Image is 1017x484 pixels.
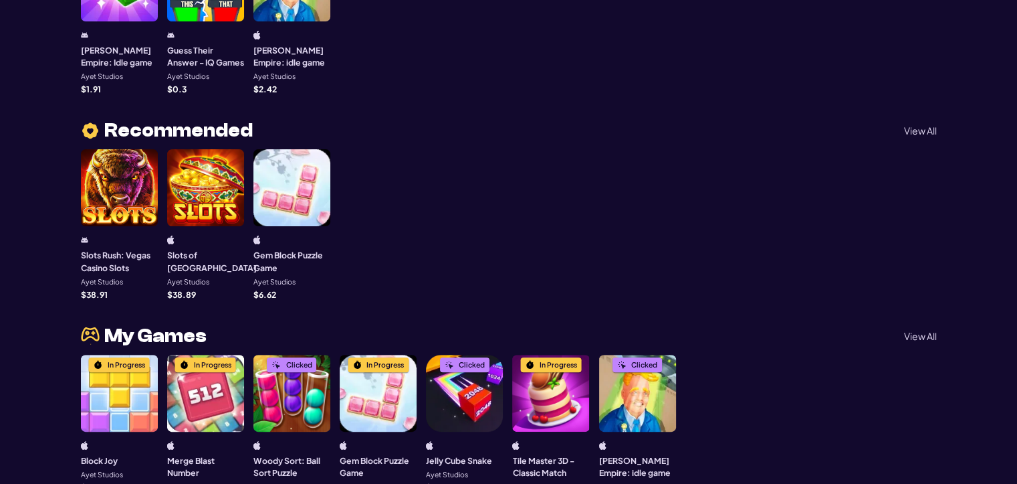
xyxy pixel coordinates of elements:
h3: Gem Block Puzzle Game [253,249,330,274]
h3: [PERSON_NAME] Empire: idle game [599,455,676,479]
p: Ayet Studios [81,471,123,479]
img: Clicked [445,360,454,370]
img: ios [81,441,88,450]
div: Clicked [459,361,485,369]
div: In Progress [540,361,577,369]
div: In Progress [194,361,231,369]
h3: Block Joy [81,455,118,467]
h3: [PERSON_NAME] Empire: Idle game [81,44,158,69]
img: In Progress [94,360,103,370]
p: View All [904,126,937,135]
p: $ 1.91 [81,85,101,93]
img: ios [167,441,175,450]
img: android [81,31,88,39]
p: $ 38.89 [167,291,196,299]
img: ios [340,441,347,450]
p: Ayet Studios [81,73,123,80]
h3: Slots of [GEOGRAPHIC_DATA] [167,249,257,274]
p: $ 6.62 [253,291,276,299]
h3: Slots Rush: Vegas Casino Slots [81,249,158,274]
p: Ayet Studios [167,278,209,286]
p: Ayet Studios [426,471,468,479]
img: In Progress [526,360,535,370]
img: In Progress [180,360,189,370]
p: $ 38.91 [81,291,108,299]
p: Ayet Studios [253,73,296,80]
p: Ayet Studios [167,73,209,80]
h3: Woody Sort: Ball Sort Puzzle [253,455,330,479]
h3: Guess Their Answer - IQ Games [167,44,244,69]
span: Recommended [104,121,253,140]
img: ios [253,31,261,39]
h3: Merge Blast Number [167,455,244,479]
div: Clicked [286,361,312,369]
img: In Progress [352,360,362,370]
h3: Gem Block Puzzle Game [340,455,417,479]
p: $ 2.42 [253,85,277,93]
img: ios [599,441,606,450]
img: ios [253,236,261,244]
p: $ 0.3 [167,85,187,93]
p: Ayet Studios [253,278,296,286]
img: ios [512,441,520,450]
p: Ayet Studios [81,278,123,286]
p: View All [904,331,937,341]
h3: Tile Master 3D - Classic Match [512,455,589,479]
img: money [81,327,100,345]
img: ios [426,441,433,450]
h3: [PERSON_NAME] Empire: idle game [253,44,330,69]
h3: Jelly Cube Snake [426,455,492,467]
div: In Progress [108,361,145,369]
img: android [81,236,88,244]
img: Clicked [271,360,281,370]
span: My Games [104,327,207,345]
div: Clicked [631,361,657,369]
img: Clicked [617,360,627,370]
img: heart [81,121,100,141]
img: android [167,31,175,39]
img: ios [253,441,261,450]
img: ios [167,236,175,244]
div: In Progress [366,361,404,369]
